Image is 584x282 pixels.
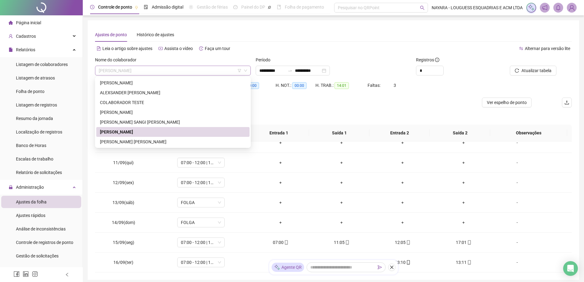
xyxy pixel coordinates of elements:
span: Registros [416,56,439,63]
span: FOLGA [181,198,221,207]
span: Relatórios [16,47,35,52]
div: + [255,159,306,166]
span: Relatório de solicitações [16,170,62,175]
span: Análise de inconsistências [16,226,66,231]
div: - [499,159,535,166]
div: + [438,139,489,146]
div: + [377,219,428,226]
th: Saída 2 [430,125,490,141]
span: Folha de pagamento [285,5,324,10]
span: 07:00 - 12:00 | 13:00 - 17:00 [181,258,221,267]
span: mobile [406,240,410,245]
span: mobile [467,240,471,245]
div: + [377,139,428,146]
div: + [255,139,306,146]
div: Open Intercom Messenger [563,261,578,276]
span: history [199,46,203,51]
span: home [9,21,13,25]
span: 07:00 - 12:00 | 13:00 - 17:00 [181,238,221,247]
div: + [377,159,428,166]
button: Ver espelho de ponto [482,98,532,107]
span: Listagem de colaboradores [16,62,68,67]
span: facebook [13,271,20,277]
span: reload [515,68,519,73]
span: Admissão digital [152,5,183,10]
span: search [420,6,425,10]
span: file-text [97,46,101,51]
span: 14:01 [334,82,349,89]
div: 13:10 [377,259,428,266]
span: user-add [9,34,13,38]
div: + [377,179,428,186]
span: linkedin [23,271,29,277]
img: 94005 [567,3,576,12]
span: swap [519,46,523,51]
span: Faltas: [368,83,381,88]
div: [PERSON_NAME] [100,129,246,135]
th: Entrada 1 [249,125,309,141]
label: Período [256,56,274,63]
div: ALEXSANDER [PERSON_NAME] [100,89,246,96]
span: Banco de Horas [16,143,46,148]
span: file-done [144,5,148,9]
div: + [438,159,489,166]
div: GABRIEL DA SILVA SODRE [96,127,250,137]
span: instagram [32,271,38,277]
span: Assista o vídeo [164,46,193,51]
div: 12:05 [377,239,428,246]
span: filter [238,69,241,72]
span: Controle de registros de ponto [16,240,73,245]
span: Histórico de ajustes [137,32,174,37]
span: Faça um tour [205,46,230,51]
span: NAYARA - LOUGUESS ESQUADRIAS E ACM LTDA [432,4,523,11]
span: Ajustes da folha [16,199,47,204]
span: 07:00 - 12:00 | 13:00 - 17:00 [181,158,221,167]
div: ALEXSANDER YURI PEREIRA NUNES [96,88,250,98]
span: pushpin [268,6,271,9]
span: sun [189,5,193,9]
span: down [244,69,247,72]
div: COLABORADOR TESTE [100,99,246,106]
div: 12:10 [316,259,367,266]
th: Observações [490,125,567,141]
span: Escalas de trabalho [16,156,53,161]
label: Nome do colaborador [95,56,140,63]
span: bell [555,5,561,10]
span: mobile [406,260,410,265]
div: HE 3: [236,82,276,89]
span: upload [564,100,569,105]
div: + [316,219,367,226]
div: Agente QR [272,263,304,272]
span: Ocorrências [16,267,39,272]
span: Gestão de férias [197,5,228,10]
span: pushpin [135,6,138,9]
div: - [499,259,535,266]
div: [PERSON_NAME] [100,79,246,86]
div: - [499,239,535,246]
span: dashboard [233,5,238,9]
span: Ver espelho de ponto [487,99,527,106]
div: + [316,199,367,206]
span: 00:00 [292,82,307,89]
span: info-circle [435,58,439,62]
div: COLABORADOR TESTE [96,98,250,107]
span: file [9,48,13,52]
span: notification [542,5,548,10]
div: - [499,179,535,186]
span: Alternar para versão lite [525,46,570,51]
div: + [316,179,367,186]
div: 13:11 [438,259,489,266]
span: 12/09(sex) [113,180,134,185]
button: Atualizar tabela [510,66,556,75]
div: + [377,199,428,206]
span: book [277,5,281,9]
span: 3 [394,83,396,88]
img: sparkle-icon.fc2bf0ac1784a2077858766a79e2daf3.svg [274,264,280,271]
span: Leia o artigo sobre ajustes [102,46,152,51]
span: GABRIEL DA SILVA SODRE [99,66,247,75]
div: + [316,159,367,166]
span: Atualizar tabela [521,67,552,74]
span: Folha de ponto [16,89,44,94]
span: mobile [284,240,288,245]
span: to [288,68,292,73]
